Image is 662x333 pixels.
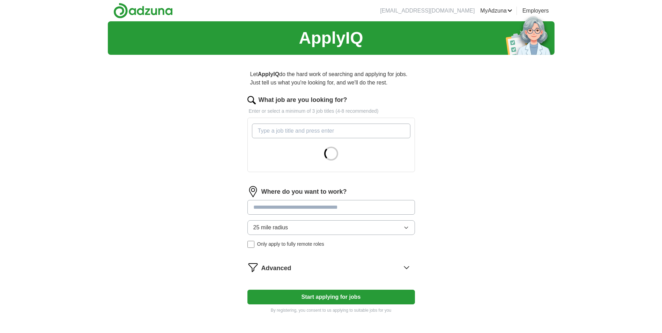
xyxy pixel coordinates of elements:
[480,7,512,15] a: MyAdzuna
[522,7,549,15] a: Employers
[257,240,324,248] span: Only apply to fully remote roles
[247,307,415,313] p: By registering, you consent to us applying to suitable jobs for you
[259,95,347,105] label: What job are you looking for?
[247,186,259,197] img: location.png
[253,223,288,232] span: 25 mile radius
[247,108,415,115] p: Enter or select a minimum of 3 job titles (4-8 recommended)
[113,3,173,18] img: Adzuna logo
[247,262,259,273] img: filter
[299,25,363,51] h1: ApplyIQ
[252,124,410,138] input: Type a job title and press enter
[247,220,415,235] button: 25 mile radius
[380,7,475,15] li: [EMAIL_ADDRESS][DOMAIN_NAME]
[261,264,291,273] span: Advanced
[247,67,415,90] p: Let do the hard work of searching and applying for jobs. Just tell us what you're looking for, an...
[261,187,347,197] label: Where do you want to work?
[247,290,415,304] button: Start applying for jobs
[258,71,279,77] strong: ApplyIQ
[247,241,254,248] input: Only apply to fully remote roles
[247,96,256,104] img: search.png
